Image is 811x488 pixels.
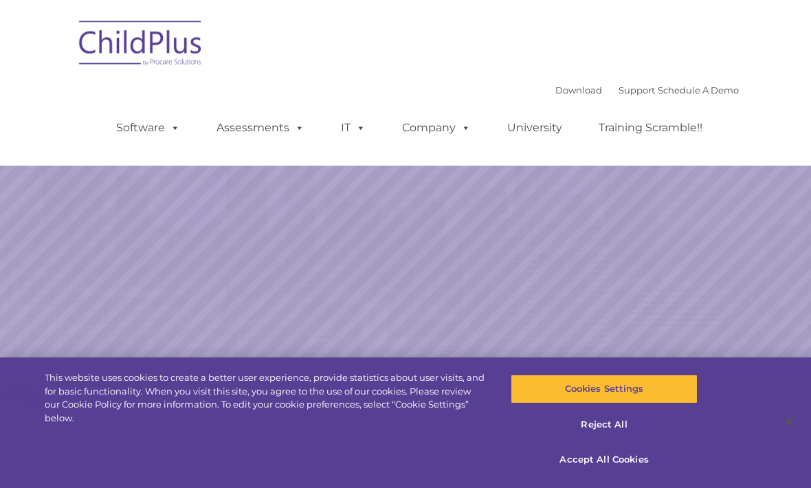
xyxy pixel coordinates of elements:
a: Support [619,85,655,96]
a: Training Scramble!! [585,114,716,142]
button: Reject All [511,410,697,439]
a: Assessments [203,114,318,142]
button: Close [774,406,804,436]
a: University [493,114,576,142]
font: | [555,85,739,96]
a: Schedule A Demo [658,85,739,96]
a: Learn More [551,242,691,278]
a: Download [555,85,602,96]
a: Software [102,114,194,142]
div: This website uses cookies to create a better user experience, provide statistics about user visit... [45,371,487,425]
button: Cookies Settings [511,375,697,403]
a: IT [327,114,379,142]
button: Accept All Cookies [511,445,697,474]
a: Company [388,114,485,142]
img: ChildPlus by Procare Solutions [72,11,210,80]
